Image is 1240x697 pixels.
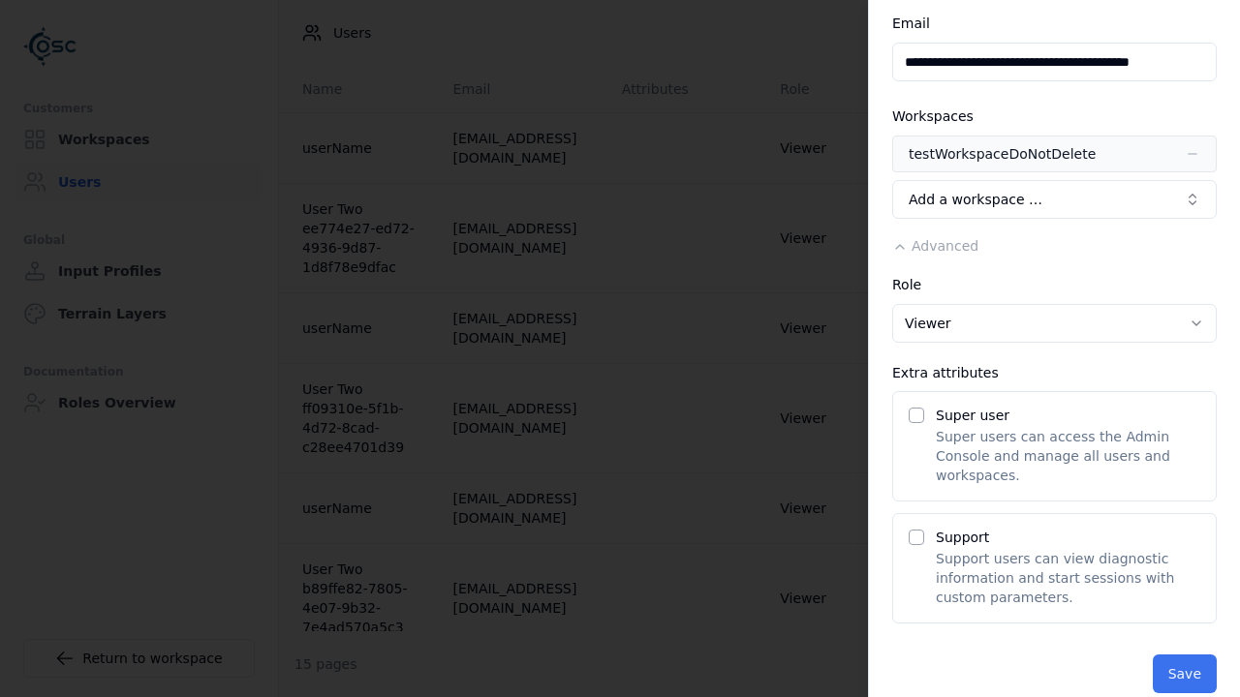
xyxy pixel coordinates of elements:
div: testWorkspaceDoNotDelete [909,144,1096,164]
label: Role [892,277,921,292]
label: Workspaces [892,108,974,124]
p: Support users can view diagnostic information and start sessions with custom parameters. [936,549,1200,607]
button: Advanced [892,236,978,256]
p: Super users can access the Admin Console and manage all users and workspaces. [936,427,1200,485]
span: Add a workspace … [909,190,1042,209]
span: Advanced [912,238,978,254]
label: Super user [936,408,1009,423]
label: Email [892,15,930,31]
button: Save [1153,654,1217,693]
label: Support [936,530,989,545]
div: Extra attributes [892,366,1217,379]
